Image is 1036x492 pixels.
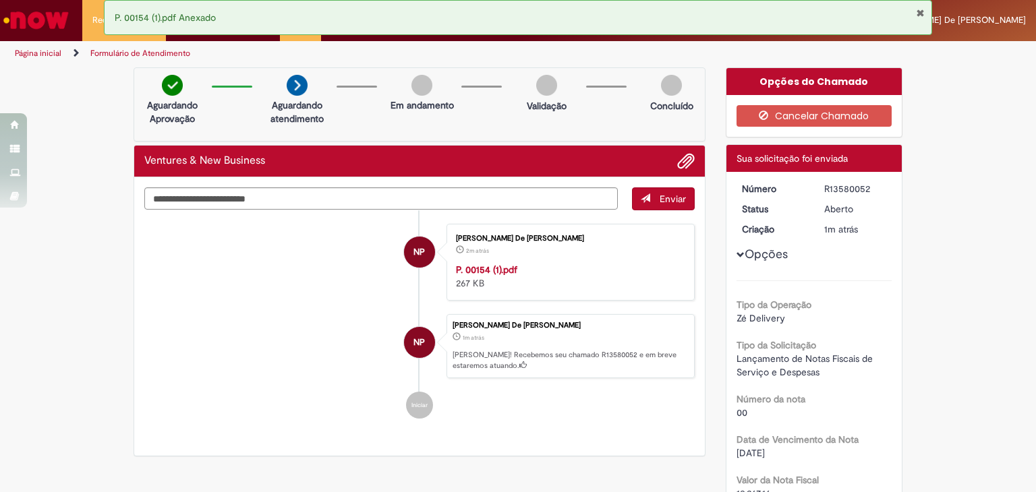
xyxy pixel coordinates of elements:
a: Formulário de Atendimento [90,48,190,59]
p: Concluído [650,99,693,113]
dt: Criação [732,222,815,236]
a: Página inicial [15,48,61,59]
img: arrow-next.png [287,75,308,96]
b: Número da nota [737,393,805,405]
time: 30/09/2025 09:22:55 [463,334,484,342]
span: 1m atrás [824,223,858,235]
span: [PERSON_NAME] De [PERSON_NAME] [873,14,1026,26]
b: Valor da Nota Fiscal [737,474,819,486]
li: Nicolle De Paula [144,314,695,379]
span: Lançamento de Notas Fiscais de Serviço e Despesas [737,352,875,378]
time: 30/09/2025 09:22:50 [466,247,489,255]
span: NP [413,236,425,268]
span: Sua solicitação foi enviada [737,152,848,164]
div: Nicolle De Paula [404,327,435,358]
b: Tipo da Solicitação [737,339,816,351]
a: P. 00154 (1).pdf [456,264,517,276]
div: [PERSON_NAME] De [PERSON_NAME] [453,321,687,330]
span: Enviar [660,193,686,205]
dt: Status [732,202,815,216]
p: Validação [527,99,567,113]
img: img-circle-grey.png [536,75,557,96]
button: Adicionar anexos [677,152,695,170]
ul: Trilhas de página [10,41,681,66]
p: [PERSON_NAME]! Recebemos seu chamado R13580052 e em breve estaremos atuando. [453,350,687,371]
div: R13580052 [824,182,887,195]
button: Fechar Notificação [916,7,925,18]
dt: Número [732,182,815,195]
span: 1m atrás [463,334,484,342]
button: Cancelar Chamado [737,105,892,127]
div: 30/09/2025 09:22:55 [824,222,887,236]
img: ServiceNow [1,7,71,34]
img: check-circle-green.png [162,75,183,96]
span: 2m atrás [466,247,489,255]
span: NP [413,326,425,359]
b: Tipo da Operação [737,299,811,311]
div: Opções do Chamado [726,68,902,95]
div: Aberto [824,202,887,216]
p: Em andamento [391,98,454,112]
h2: Ventures & New Business Histórico de tíquete [144,155,265,167]
button: Enviar [632,187,695,210]
span: Requisições [92,13,140,27]
textarea: Digite sua mensagem aqui... [144,187,618,210]
div: [PERSON_NAME] De [PERSON_NAME] [456,235,681,243]
img: img-circle-grey.png [411,75,432,96]
b: Data de Vencimento da Nota [737,433,859,445]
span: [DATE] [737,447,765,459]
time: 30/09/2025 09:22:55 [824,223,858,235]
div: 267 KB [456,263,681,290]
p: Aguardando atendimento [264,98,330,125]
p: Aguardando Aprovação [140,98,205,125]
img: img-circle-grey.png [661,75,682,96]
span: Zé Delivery [737,312,785,324]
div: Nicolle De Paula [404,237,435,268]
ul: Histórico de tíquete [144,210,695,433]
span: 00 [737,406,747,419]
span: P. 00154 (1).pdf Anexado [115,11,216,24]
